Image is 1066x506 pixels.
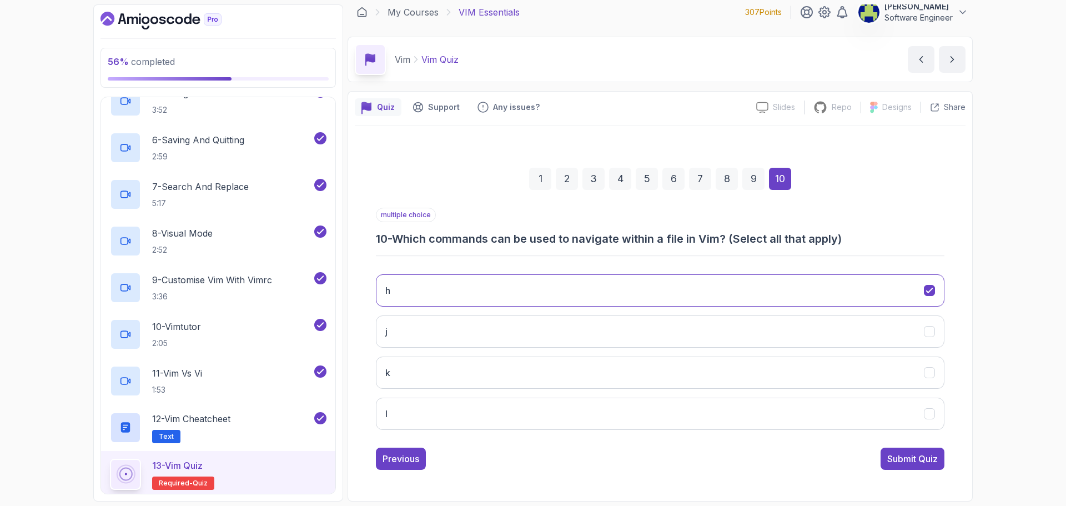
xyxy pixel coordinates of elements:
[745,7,782,18] p: 307 Points
[636,168,658,190] div: 5
[159,479,193,488] span: Required-
[376,208,436,222] p: multiple choice
[858,2,879,23] img: user profile image
[376,357,944,389] button: k
[193,479,208,488] span: quiz
[356,7,368,18] a: Dashboard
[908,46,934,73] button: previous content
[944,102,966,113] p: Share
[406,98,466,116] button: Support button
[858,1,968,23] button: user profile image[PERSON_NAME]Software Engineer
[152,198,249,209] p: 5:17
[100,12,247,29] a: Dashboard
[882,102,912,113] p: Designs
[152,367,202,380] p: 11 - Vim vs Vi
[769,168,791,190] div: 10
[385,325,388,338] h3: j
[421,53,459,66] p: Vim Quiz
[493,102,540,113] p: Any issues?
[152,180,249,193] p: 7 - Search And Replace
[662,168,685,190] div: 6
[355,98,401,116] button: quiz button
[377,102,395,113] p: Quiz
[471,98,546,116] button: Feedback button
[459,6,520,19] p: VIM Essentials
[152,320,201,333] p: 10 - Vimtutor
[152,273,272,287] p: 9 - Customise Vim With Vimrc
[609,168,631,190] div: 4
[110,179,326,210] button: 7-Search And Replace5:17
[152,291,272,302] p: 3:36
[582,168,605,190] div: 3
[376,448,426,470] button: Previous
[110,132,326,163] button: 6-Saving And Quitting2:59
[556,168,578,190] div: 2
[742,168,765,190] div: 9
[152,244,213,255] p: 2:52
[376,274,944,307] button: h
[110,226,326,257] button: 8-Visual Mode2:52
[152,151,244,162] p: 2:59
[884,12,953,23] p: Software Engineer
[428,102,460,113] p: Support
[939,46,966,73] button: next content
[376,231,944,247] h3: 10 - Which commands can be used to navigate within a file in Vim? (Select all that apply)
[110,319,326,350] button: 10-Vimtutor2:05
[881,448,944,470] button: Submit Quiz
[110,459,326,490] button: 13-Vim QuizRequired-quiz
[152,338,201,349] p: 2:05
[110,86,326,117] button: 5-Editing With Vim3:52
[152,133,244,147] p: 6 - Saving And Quitting
[152,459,203,472] p: 13 - Vim Quiz
[152,227,213,240] p: 8 - Visual Mode
[108,56,129,67] span: 56 %
[385,366,390,379] h3: k
[376,398,944,430] button: l
[110,365,326,397] button: 11-Vim vs Vi1:53
[884,1,953,12] p: [PERSON_NAME]
[385,407,388,420] h3: l
[773,102,795,113] p: Slides
[385,284,390,297] h3: h
[388,6,439,19] a: My Courses
[887,452,938,465] div: Submit Quiz
[383,452,419,465] div: Previous
[921,102,966,113] button: Share
[108,56,175,67] span: completed
[110,272,326,303] button: 9-Customise Vim With Vimrc3:36
[152,104,228,116] p: 3:52
[376,315,944,348] button: j
[152,384,202,395] p: 1:53
[832,102,852,113] p: Repo
[689,168,711,190] div: 7
[110,412,326,443] button: 12-Vim CheatcheetText
[529,168,551,190] div: 1
[716,168,738,190] div: 8
[152,412,230,425] p: 12 - Vim Cheatcheet
[395,53,410,66] p: Vim
[159,432,174,441] span: Text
